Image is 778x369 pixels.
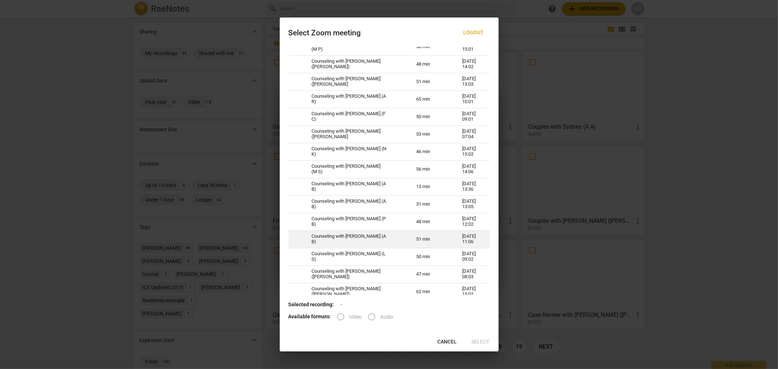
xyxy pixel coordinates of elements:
td: [DATE] 13:36 [453,178,490,195]
td: Counseling with [PERSON_NAME] ([PERSON_NAME]) [303,283,407,300]
td: 53 min [407,125,453,143]
td: [DATE] 15:01 [453,38,490,55]
td: 46 min [407,143,453,160]
td: Counseling with [PERSON_NAME] (F C) [303,108,407,125]
td: Counseling with [PERSON_NAME] (L S) [303,248,407,265]
td: 48 min [407,55,453,73]
td: [DATE] 13:05 [453,195,490,213]
span: Cancel [438,338,457,346]
td: [DATE] 13:03 [453,73,490,90]
span: Audio [380,313,394,321]
td: [DATE] 11:06 [453,230,490,248]
td: [DATE] 15:02 [453,143,490,160]
td: 50 min [407,38,453,55]
td: [DATE] 10:01 [453,90,490,108]
td: 51 min [407,230,453,248]
td: 31 min [407,195,453,213]
td: 15 min [407,178,453,195]
td: Counseling with [PERSON_NAME] ([PERSON_NAME] [303,73,407,90]
td: [DATE] 14:02 [453,55,490,73]
td: 50 min [407,108,453,125]
td: [DATE] 14:06 [453,160,490,178]
td: [DATE] 09:02 [453,248,490,265]
td: Counseling with [PERSON_NAME] (P B) [303,213,407,230]
td: [DATE] 15:02 [453,283,490,300]
td: Counseling with [PERSON_NAME] (A R) [303,90,407,108]
td: [DATE] 12:02 [453,213,490,230]
div: File type [337,314,399,319]
td: Counseling with [PERSON_NAME] (M S) [303,160,407,178]
td: Counseling with [PERSON_NAME] (N K) [303,143,407,160]
td: 62 min [407,283,453,300]
b: Available formats: [289,314,331,319]
td: [DATE] 07:04 [453,125,490,143]
td: 50 min [407,248,453,265]
td: 48 min [407,213,453,230]
span: Logout [464,29,484,36]
div: Select Zoom meeting [289,28,361,38]
td: Counseling with [PERSON_NAME] ([PERSON_NAME]) [303,55,407,73]
b: Selected recording: [289,302,334,307]
td: 51 min [407,73,453,90]
button: Cancel [432,335,463,349]
td: [DATE] 09:01 [453,108,490,125]
td: Counseling with [PERSON_NAME] ([PERSON_NAME] [303,125,407,143]
td: Counseling with [PERSON_NAME] (A B) [303,195,407,213]
td: Counseling with [PERSON_NAME] ([PERSON_NAME]) [303,265,407,283]
td: 47 min [407,265,453,283]
span: Video [349,313,362,321]
td: Counseling with [PERSON_NAME] (M P) [303,38,407,55]
td: 65 min [407,90,453,108]
td: Counseling with [PERSON_NAME] (A B) [303,178,407,195]
button: Logout [458,26,490,39]
td: Counseling with [PERSON_NAME] (A B) [303,230,407,248]
td: 56 min [407,160,453,178]
p: - [289,301,490,308]
td: [DATE] 08:03 [453,265,490,283]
